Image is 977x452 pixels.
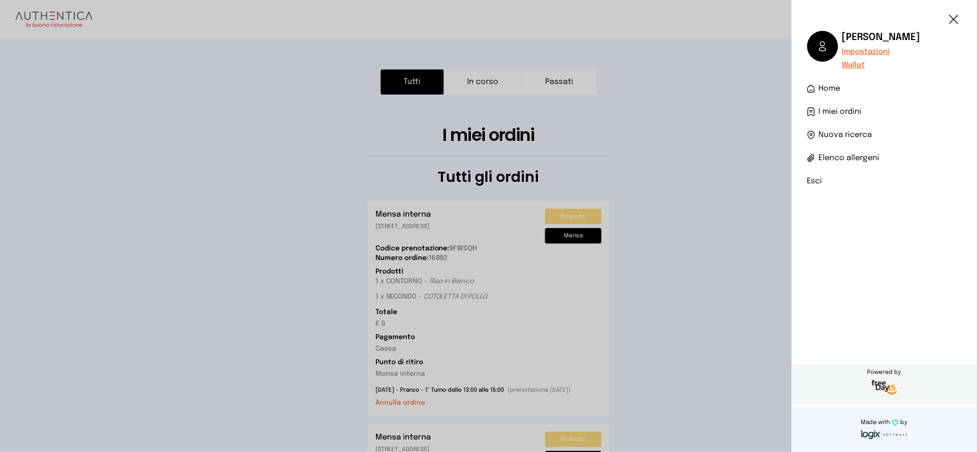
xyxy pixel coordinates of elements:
a: Home [807,83,962,95]
p: Made with by [796,419,973,426]
span: I miei ordini [819,106,862,118]
a: Impostazioni [842,46,921,58]
span: Powered by [792,369,977,376]
a: Nuova ricerca [807,129,962,141]
h6: [PERSON_NAME] [842,31,921,44]
button: Wallet [842,60,865,71]
span: Nuova ricerca [819,129,872,141]
img: logo-freeday.3e08031.png [870,378,900,397]
span: Home [819,83,841,95]
a: I miei ordini [807,106,962,118]
li: Esci [807,176,962,187]
a: Elenco allergeni [807,152,962,164]
span: Elenco allergeni [819,152,880,164]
